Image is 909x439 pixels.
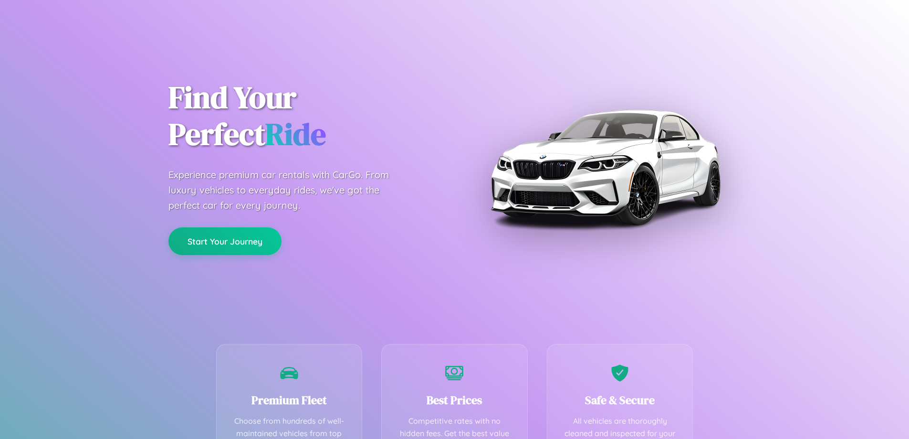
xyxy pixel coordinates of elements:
[562,392,679,408] h3: Safe & Secure
[231,392,348,408] h3: Premium Fleet
[396,392,513,408] h3: Best Prices
[168,79,440,153] h1: Find Your Perfect
[265,113,326,155] span: Ride
[168,227,282,255] button: Start Your Journey
[486,48,724,287] img: Premium BMW car rental vehicle
[168,167,407,213] p: Experience premium car rentals with CarGo. From luxury vehicles to everyday rides, we've got the ...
